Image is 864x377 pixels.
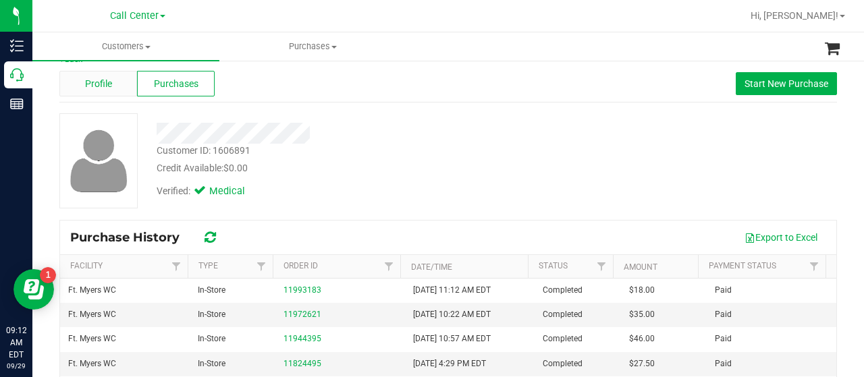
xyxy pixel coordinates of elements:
span: In-Store [198,308,225,321]
span: [DATE] 10:57 AM EDT [413,332,491,345]
span: In-Store [198,357,225,370]
div: Customer ID: 1606891 [157,144,250,158]
span: $0.00 [223,163,248,173]
span: $27.50 [629,357,655,370]
span: Purchase History [70,230,193,245]
span: Completed [543,332,583,345]
span: Completed [543,308,583,321]
a: Type [198,261,218,270]
span: Completed [543,357,583,370]
span: Medical [209,184,263,199]
span: Purchases [154,77,198,91]
a: 11993183 [283,285,321,295]
button: Start New Purchase [736,72,837,95]
a: 11824495 [283,359,321,368]
span: Paid [715,308,732,321]
span: Ft. Myers WC [68,284,116,297]
a: 11972621 [283,310,321,319]
a: Customers [32,32,219,61]
iframe: Resource center [13,269,54,310]
span: [DATE] 10:22 AM EDT [413,308,491,321]
span: Completed [543,284,583,297]
span: [DATE] 4:29 PM EDT [413,357,486,370]
a: Filter [250,255,273,278]
span: $35.00 [629,308,655,321]
a: Filter [803,255,826,278]
span: Purchases [220,40,406,53]
span: In-Store [198,284,225,297]
a: Status [539,261,568,270]
p: 09:12 AM EDT [6,324,26,361]
a: Payment Status [709,261,776,270]
iframe: Resource center unread badge [40,267,56,283]
span: $46.00 [629,332,655,345]
a: Date/Time [411,262,452,272]
inline-svg: Call Center [10,68,24,82]
span: Paid [715,332,732,345]
img: user-icon.png [63,126,134,196]
a: Facility [70,261,103,270]
span: Call Center [110,10,159,22]
a: Order ID [283,261,318,270]
div: Credit Available: [157,161,535,175]
span: Paid [715,357,732,370]
a: Filter [165,255,188,278]
span: Customers [32,40,219,53]
inline-svg: Reports [10,97,24,111]
span: $18.00 [629,284,655,297]
span: Paid [715,284,732,297]
a: Filter [378,255,400,278]
a: 11944395 [283,334,321,343]
span: In-Store [198,332,225,345]
span: Profile [85,77,112,91]
button: Export to Excel [736,226,826,249]
p: 09/29 [6,361,26,371]
a: Filter [591,255,613,278]
inline-svg: Inventory [10,39,24,53]
a: Amount [624,262,657,272]
span: Hi, [PERSON_NAME]! [751,10,838,21]
span: Start New Purchase [745,78,828,89]
a: Purchases [219,32,406,61]
span: Ft. Myers WC [68,357,116,370]
span: Ft. Myers WC [68,332,116,345]
div: Verified: [157,184,263,199]
span: [DATE] 11:12 AM EDT [413,284,491,297]
span: Ft. Myers WC [68,308,116,321]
